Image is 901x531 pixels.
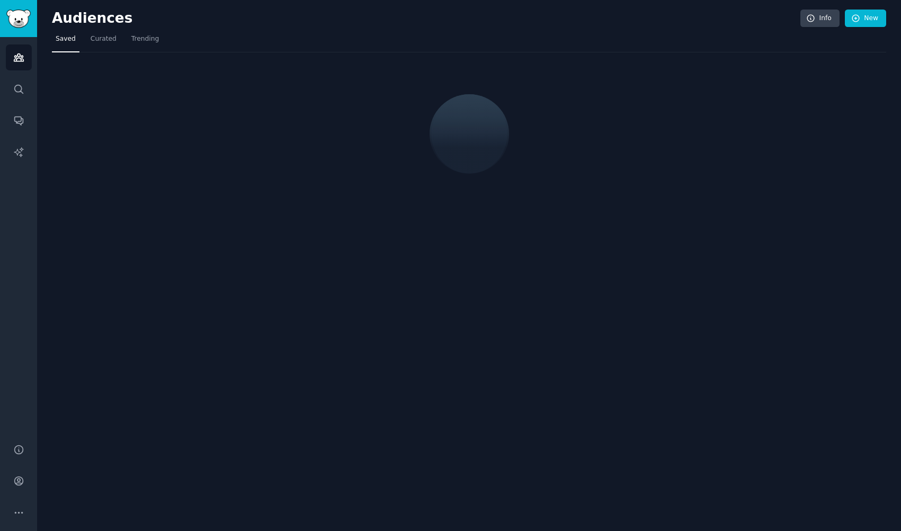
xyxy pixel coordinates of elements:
[128,31,163,52] a: Trending
[52,31,79,52] a: Saved
[131,34,159,44] span: Trending
[87,31,120,52] a: Curated
[52,10,800,27] h2: Audiences
[845,10,886,28] a: New
[91,34,117,44] span: Curated
[56,34,76,44] span: Saved
[800,10,840,28] a: Info
[6,10,31,28] img: GummySearch logo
